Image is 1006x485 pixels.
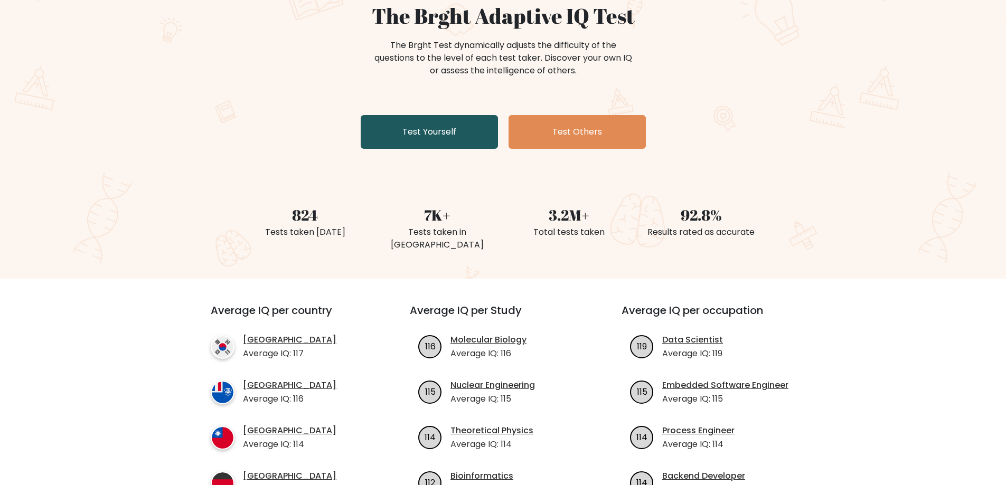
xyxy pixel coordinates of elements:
[410,304,596,329] h3: Average IQ per Study
[211,426,234,450] img: country
[509,115,646,149] a: Test Others
[662,379,788,392] a: Embedded Software Engineer
[246,226,365,239] div: Tests taken [DATE]
[371,39,635,77] div: The Brght Test dynamically adjusts the difficulty of the questions to the level of each test take...
[662,334,723,346] a: Data Scientist
[450,438,533,451] p: Average IQ: 114
[243,470,336,482] a: [GEOGRAPHIC_DATA]
[450,424,533,437] a: Theoretical Physics
[636,431,647,443] text: 114
[361,115,498,149] a: Test Yourself
[662,347,723,360] p: Average IQ: 119
[243,438,336,451] p: Average IQ: 114
[662,438,735,451] p: Average IQ: 114
[211,304,372,329] h3: Average IQ per country
[637,385,647,397] text: 115
[425,385,436,397] text: 115
[510,204,629,226] div: 3.2M+
[642,226,761,239] div: Results rated as accurate
[378,226,497,251] div: Tests taken in [GEOGRAPHIC_DATA]
[510,226,629,239] div: Total tests taken
[243,347,336,360] p: Average IQ: 117
[243,379,336,392] a: [GEOGRAPHIC_DATA]
[450,334,526,346] a: Molecular Biology
[425,431,436,443] text: 114
[662,470,745,482] a: Backend Developer
[211,381,234,404] img: country
[243,424,336,437] a: [GEOGRAPHIC_DATA]
[425,340,436,352] text: 116
[243,393,336,405] p: Average IQ: 116
[642,204,761,226] div: 92.8%
[662,424,735,437] a: Process Engineer
[637,340,647,352] text: 119
[450,393,535,405] p: Average IQ: 115
[246,3,761,28] h1: The Brght Adaptive IQ Test
[450,470,513,482] a: Bioinformatics
[243,334,336,346] a: [GEOGRAPHIC_DATA]
[211,335,234,359] img: country
[450,379,535,392] a: Nuclear Engineering
[378,204,497,226] div: 7K+
[622,304,808,329] h3: Average IQ per occupation
[450,347,526,360] p: Average IQ: 116
[662,393,788,405] p: Average IQ: 115
[246,204,365,226] div: 824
